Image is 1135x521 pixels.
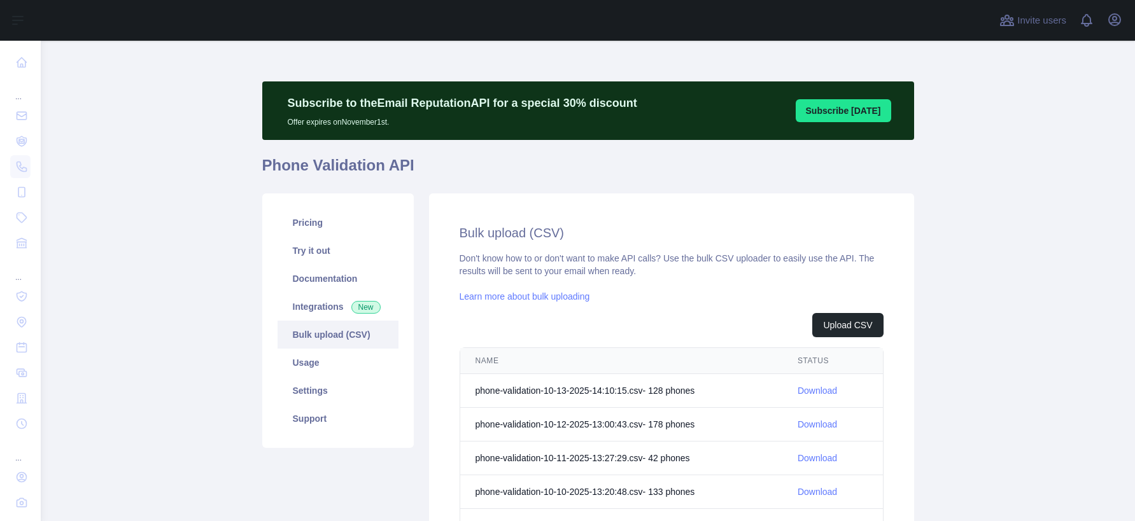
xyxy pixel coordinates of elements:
a: Try it out [278,237,398,265]
a: Learn more about bulk uploading [460,291,590,302]
a: Download [798,419,837,429]
div: ... [10,257,31,282]
button: Upload CSV [812,313,883,337]
div: ... [10,76,31,102]
button: Invite users [997,10,1069,31]
span: New [351,301,381,314]
td: phone-validation-10-10-2025-13:20:48.csv - 133 phone s [460,475,782,509]
span: Invite users [1017,13,1066,28]
div: ... [10,438,31,463]
a: Documentation [278,265,398,293]
a: Download [798,386,837,396]
a: Support [278,405,398,433]
h2: Bulk upload (CSV) [460,224,884,242]
a: Usage [278,349,398,377]
a: Pricing [278,209,398,237]
a: Bulk upload (CSV) [278,321,398,349]
p: Offer expires on November 1st. [288,112,637,127]
th: NAME [460,348,782,374]
td: phone-validation-10-11-2025-13:27:29.csv - 42 phone s [460,441,782,475]
a: Settings [278,377,398,405]
button: Subscribe [DATE] [796,99,891,122]
a: Download [798,487,837,497]
h1: Phone Validation API [262,155,914,186]
p: Subscribe to the Email Reputation API for a special 30 % discount [288,94,637,112]
th: STATUS [782,348,883,374]
a: Integrations New [278,293,398,321]
a: Download [798,453,837,463]
td: phone-validation-10-13-2025-14:10:15.csv - 128 phone s [460,374,782,408]
td: phone-validation-10-12-2025-13:00:43.csv - 178 phone s [460,408,782,441]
